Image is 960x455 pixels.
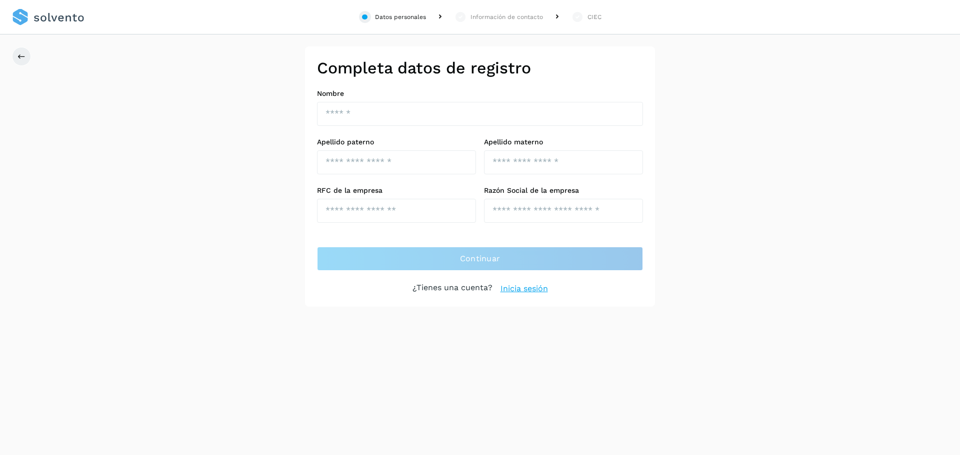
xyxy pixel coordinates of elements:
[470,12,543,21] div: Información de contacto
[587,12,601,21] div: CIEC
[412,283,492,295] p: ¿Tienes una cuenta?
[317,247,643,271] button: Continuar
[484,186,643,195] label: Razón Social de la empresa
[500,283,548,295] a: Inicia sesión
[317,186,476,195] label: RFC de la empresa
[317,89,643,98] label: Nombre
[317,58,643,77] h2: Completa datos de registro
[375,12,426,21] div: Datos personales
[484,138,643,146] label: Apellido materno
[317,138,476,146] label: Apellido paterno
[460,253,500,264] span: Continuar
